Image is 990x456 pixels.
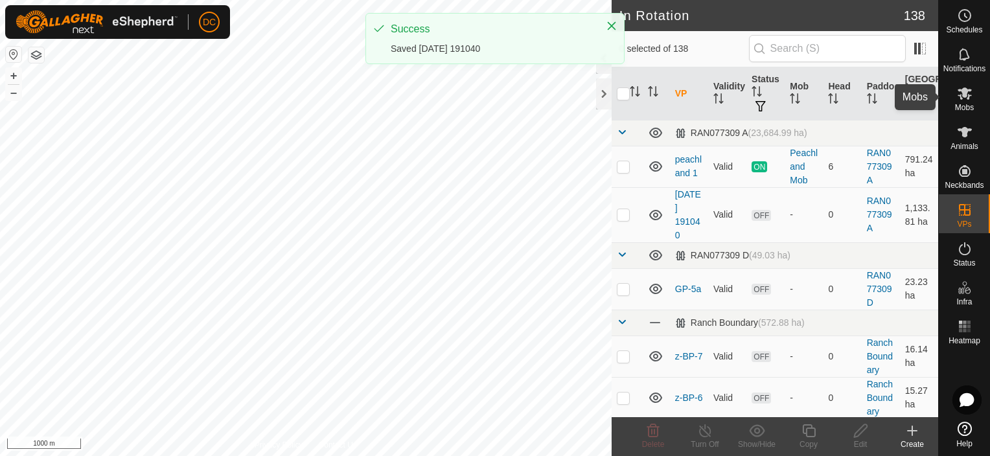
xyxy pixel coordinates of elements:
p-sorticon: Activate to sort [828,95,838,106]
a: Contact Us [319,439,357,451]
div: Copy [783,439,835,450]
th: Status [746,67,785,120]
span: ON [752,161,767,172]
a: z-BP-6 [675,393,703,403]
a: RAN077309 A [867,196,892,233]
span: VPs [957,220,971,228]
button: Reset Map [6,47,21,62]
td: 0 [823,336,861,377]
p-sorticon: Activate to sort [752,88,762,98]
td: 23.23 ha [900,268,938,310]
button: Map Layers [29,47,44,63]
div: Show/Hide [731,439,783,450]
div: Saved [DATE] 191040 [391,42,593,56]
h2: In Rotation [619,8,904,23]
button: – [6,85,21,100]
span: OFF [752,393,771,404]
div: Peachland Mob [790,146,818,187]
a: GP-5a [675,284,701,294]
th: VP [670,67,708,120]
div: RAN077309 A [675,128,807,139]
p-sorticon: Activate to sort [713,95,724,106]
div: Create [886,439,938,450]
span: (23,684.99 ha) [748,128,807,138]
img: Gallagher Logo [16,10,178,34]
div: RAN077309 D [675,250,790,261]
td: Valid [708,377,746,418]
span: Schedules [946,26,982,34]
p-sorticon: Activate to sort [867,95,877,106]
div: - [790,350,818,363]
a: Help [939,416,990,453]
span: Status [953,259,975,267]
th: Paddock [862,67,900,120]
a: z-BP-7 [675,351,703,361]
td: 0 [823,377,861,418]
span: Delete [642,440,665,449]
span: Mobs [955,104,974,111]
span: OFF [752,351,771,362]
button: + [6,68,21,84]
th: Validity [708,67,746,120]
span: OFF [752,210,771,221]
div: - [790,282,818,296]
p-sorticon: Activate to sort [790,95,800,106]
td: Valid [708,146,746,187]
td: Valid [708,268,746,310]
span: 138 [904,6,925,25]
input: Search (S) [749,35,906,62]
span: (572.88 ha) [758,317,805,328]
p-sorticon: Activate to sort [630,88,640,98]
td: 0 [823,187,861,242]
div: - [790,208,818,222]
span: Infra [956,298,972,306]
span: Neckbands [945,181,984,189]
a: RAN077309 A [867,148,892,185]
a: RAN077309 D [867,270,892,308]
span: (49.03 ha) [749,250,790,260]
td: 791.24 ha [900,146,938,187]
div: Success [391,21,593,37]
a: Ranch Boundary [867,337,893,375]
p-sorticon: Activate to sort [905,102,915,112]
span: Animals [950,142,978,150]
span: Heatmap [949,337,980,345]
th: Head [823,67,861,120]
td: 1,133.81 ha [900,187,938,242]
p-sorticon: Activate to sort [648,88,658,98]
a: peachland 1 [675,154,702,178]
span: Notifications [943,65,985,73]
td: 0 [823,268,861,310]
span: Help [956,440,973,448]
td: Valid [708,336,746,377]
td: 15.27 ha [900,377,938,418]
a: Privacy Policy [255,439,303,451]
span: DC [203,16,216,29]
td: 6 [823,146,861,187]
a: [DATE] 191040 [675,189,701,240]
td: Valid [708,187,746,242]
span: OFF [752,284,771,295]
button: Close [603,17,621,35]
div: Edit [835,439,886,450]
div: - [790,391,818,405]
div: Turn Off [679,439,731,450]
div: Ranch Boundary [675,317,805,328]
th: Mob [785,67,823,120]
a: Ranch Boundary [867,379,893,416]
td: 16.14 ha [900,336,938,377]
span: 0 selected of 138 [619,42,749,56]
th: [GEOGRAPHIC_DATA] Area [900,67,938,120]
